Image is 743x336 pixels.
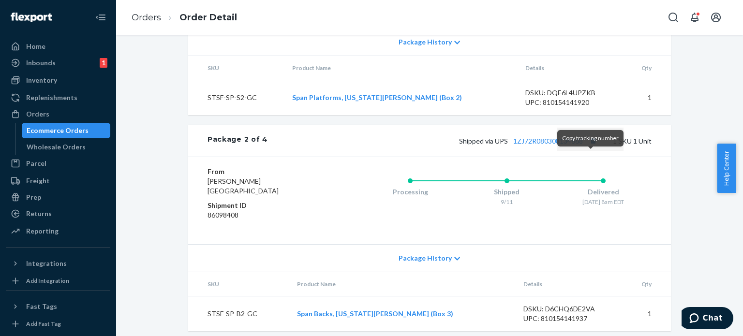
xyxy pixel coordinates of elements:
div: Shipped [459,187,555,197]
button: Close Navigation [91,8,110,27]
div: Inventory [26,75,57,85]
div: Processing [362,187,459,197]
a: Ecommerce Orders [22,123,111,138]
div: Orders [26,109,49,119]
div: Replenishments [26,93,77,102]
div: Reporting [26,226,59,236]
span: [PERSON_NAME][GEOGRAPHIC_DATA] [208,177,279,195]
button: Help Center [717,144,736,193]
button: Open notifications [685,8,704,27]
div: UPC: 810154141920 [525,98,616,107]
a: Reporting [6,223,110,239]
div: Wholesale Orders [27,142,86,152]
th: Qty [624,56,671,80]
dt: Shipment ID [208,201,323,210]
button: Integrations [6,256,110,271]
th: Qty [622,272,671,296]
div: 1 [100,58,107,68]
button: Fast Tags [6,299,110,314]
a: Span Backs, [US_STATE][PERSON_NAME] (Box 3) [297,309,453,318]
span: Copy tracking number [562,134,619,142]
th: SKU [188,272,289,296]
div: Add Fast Tag [26,320,61,328]
a: Inventory [6,73,110,88]
div: DSKU: D6CHQ6DE2VA [523,304,614,314]
div: 1 SKU 1 Unit [268,134,652,147]
div: Inbounds [26,58,56,68]
div: Ecommerce Orders [27,126,89,135]
th: Product Name [289,272,516,296]
a: Span Platforms, [US_STATE][PERSON_NAME] (Box 2) [292,93,462,102]
a: Parcel [6,156,110,171]
dd: 86098408 [208,210,323,220]
a: Freight [6,173,110,189]
div: 9/11 [459,198,555,206]
div: Freight [26,176,50,186]
a: Inbounds1 [6,55,110,71]
a: Replenishments [6,90,110,105]
div: Returns [26,209,52,219]
div: DSKU: DQE6L4UPZKB [525,88,616,98]
th: Details [518,56,624,80]
th: SKU [188,56,284,80]
a: Orders [132,12,161,23]
div: Package 2 of 4 [208,134,268,147]
span: Package History [399,37,452,47]
th: Product Name [284,56,518,80]
a: Order Detail [179,12,237,23]
div: Fast Tags [26,302,57,311]
div: Home [26,42,45,51]
td: STSF-SP-B2-GC [188,296,289,332]
a: Add Integration [6,275,110,287]
span: Package History [399,253,452,263]
a: 1ZJ72R080308134668 [513,137,583,145]
td: STSF-SP-S2-GC [188,80,284,116]
span: Shipped via UPS [459,137,599,145]
button: Open Search Box [664,8,683,27]
div: Add Integration [26,277,69,285]
div: [DATE] 8am EDT [555,198,652,206]
ol: breadcrumbs [124,3,245,32]
td: 1 [622,296,671,332]
a: Home [6,39,110,54]
a: Orders [6,106,110,122]
a: Returns [6,206,110,221]
img: Flexport logo [11,13,52,22]
a: Add Fast Tag [6,318,110,330]
th: Details [516,272,622,296]
div: Prep [26,192,41,202]
div: Delivered [555,187,652,197]
td: 1 [624,80,671,116]
a: Prep [6,190,110,205]
dt: From [208,167,323,176]
div: Parcel [26,159,46,168]
iframe: Opens a widget where you can chat to one of our agents [682,307,733,331]
a: Wholesale Orders [22,139,111,155]
div: Integrations [26,259,67,268]
div: UPC: 810154141937 [523,314,614,323]
button: Open account menu [706,8,726,27]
